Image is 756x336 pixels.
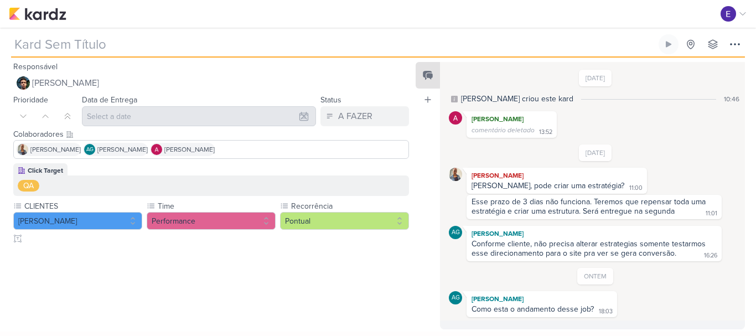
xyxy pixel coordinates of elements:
[599,307,613,316] div: 18:03
[472,239,708,258] div: Conforme cliente, não precisa alterar estrategias somente testarmos esse direcionamento para o si...
[151,144,162,155] img: Alessandra Gomes
[461,93,573,105] div: [PERSON_NAME] criou este kard
[13,128,409,140] div: Colaboradores
[664,40,673,49] div: Ligar relógio
[86,147,94,153] p: AG
[629,184,643,193] div: 11:00
[17,76,30,90] img: Nelito Junior
[539,128,552,137] div: 13:52
[320,106,409,126] button: A FAZER
[280,212,409,230] button: Pontual
[13,95,48,105] label: Prioridade
[13,73,409,93] button: [PERSON_NAME]
[469,113,555,125] div: [PERSON_NAME]
[30,144,81,154] span: [PERSON_NAME]
[290,200,409,212] label: Recorrência
[9,7,66,20] img: kardz.app
[97,144,148,154] span: [PERSON_NAME]
[704,251,717,260] div: 16:26
[17,144,28,155] img: Iara Santos
[157,200,276,212] label: Time
[449,111,462,125] img: Alessandra Gomes
[721,6,736,22] img: Eduardo Quaresma
[13,62,58,71] label: Responsável
[452,295,460,301] p: AG
[724,94,739,104] div: 10:46
[84,144,95,155] div: Aline Gimenez Graciano
[472,181,624,190] div: [PERSON_NAME], pode criar uma estratégia?
[449,168,462,181] img: Iara Santos
[11,34,656,54] input: Kard Sem Título
[449,226,462,239] div: Aline Gimenez Graciano
[469,170,645,181] div: [PERSON_NAME]
[469,293,615,304] div: [PERSON_NAME]
[320,95,341,105] label: Status
[28,166,63,175] div: Click Target
[472,126,535,134] span: comentário deletado
[338,110,372,123] div: A FAZER
[452,230,460,236] p: AG
[13,212,142,230] button: [PERSON_NAME]
[147,212,276,230] button: Performance
[469,228,719,239] div: [PERSON_NAME]
[23,180,34,192] div: QA
[449,291,462,304] div: Aline Gimenez Graciano
[82,106,316,126] input: Select a date
[164,144,215,154] span: [PERSON_NAME]
[472,197,708,216] div: Esse prazo de 3 dias não funciona. Teremos que repensar toda uma estratégia e criar uma estrutura...
[706,209,717,218] div: 11:01
[82,95,137,105] label: Data de Entrega
[472,304,594,314] div: Como esta o andamento desse job?
[32,76,99,90] span: [PERSON_NAME]
[23,200,142,212] label: CLIENTES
